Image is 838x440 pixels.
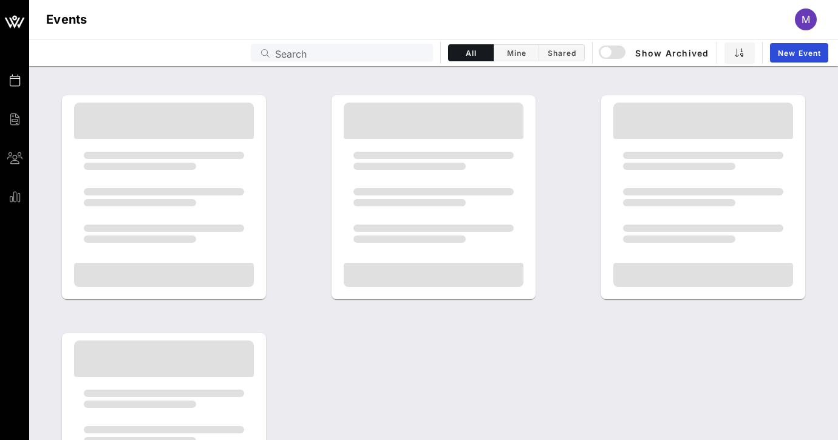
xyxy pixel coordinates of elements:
[539,44,585,61] button: Shared
[795,8,817,30] div: M
[456,49,486,58] span: All
[802,13,810,25] span: M
[448,44,494,61] button: All
[777,49,821,58] span: New Event
[601,46,709,60] span: Show Archived
[547,49,577,58] span: Shared
[46,10,87,29] h1: Events
[501,49,531,58] span: Mine
[600,42,709,64] button: Show Archived
[494,44,539,61] button: Mine
[770,43,828,63] a: New Event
